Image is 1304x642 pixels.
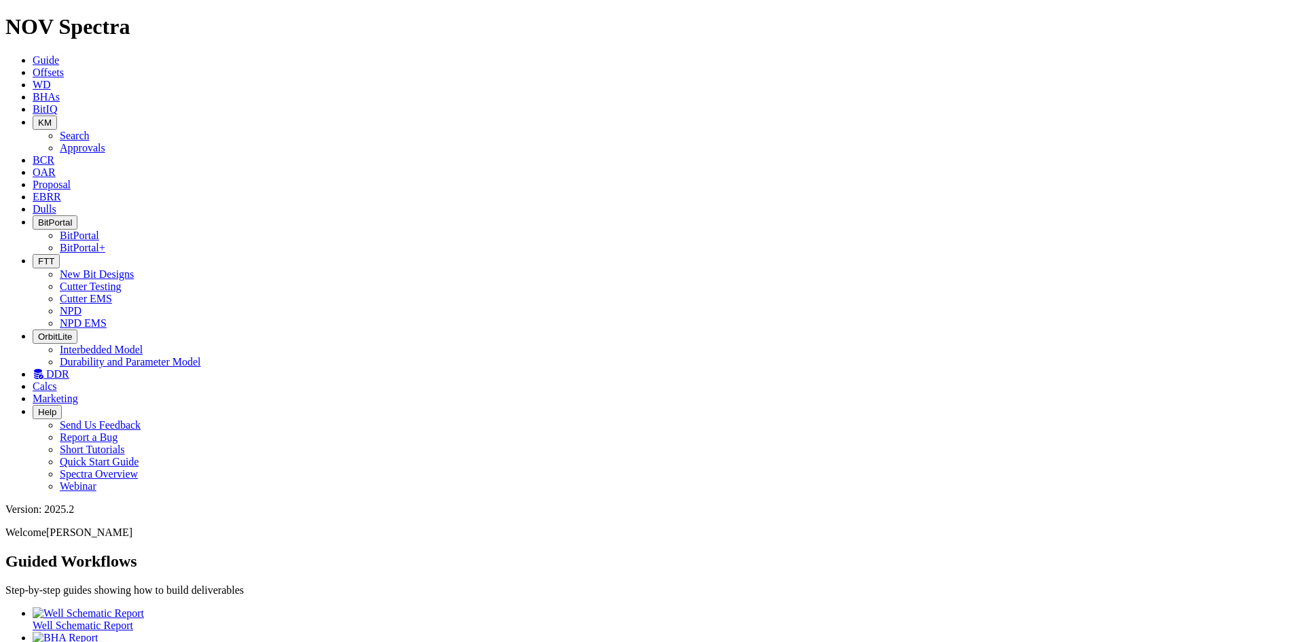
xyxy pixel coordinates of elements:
[5,552,1299,571] h2: Guided Workflows
[33,393,78,404] a: Marketing
[38,118,52,128] span: KM
[46,368,69,380] span: DDR
[60,142,105,154] a: Approvals
[33,254,60,268] button: FTT
[60,305,81,317] a: NPD
[60,344,143,355] a: Interbedded Model
[38,407,56,417] span: Help
[33,620,133,631] span: Well Schematic Report
[33,54,59,66] a: Guide
[60,419,141,431] a: Send Us Feedback
[33,67,64,78] a: Offsets
[60,268,134,280] a: New Bit Designs
[33,329,77,344] button: OrbitLite
[5,14,1299,39] h1: NOV Spectra
[33,203,56,215] a: Dulls
[60,468,138,480] a: Spectra Overview
[33,191,61,202] a: EBRR
[60,293,112,304] a: Cutter EMS
[33,179,71,190] a: Proposal
[33,91,60,103] a: BHAs
[33,103,57,115] a: BitIQ
[33,154,54,166] a: BCR
[5,503,1299,516] div: Version: 2025.2
[60,356,201,368] a: Durability and Parameter Model
[60,444,125,455] a: Short Tutorials
[33,215,77,230] button: BitPortal
[33,368,69,380] a: DDR
[60,230,99,241] a: BitPortal
[5,584,1299,596] p: Step-by-step guides showing how to build deliverables
[60,242,105,253] a: BitPortal+
[33,380,57,392] a: Calcs
[60,281,122,292] a: Cutter Testing
[33,607,1299,631] a: Well Schematic Report Well Schematic Report
[33,607,144,620] img: Well Schematic Report
[38,332,72,342] span: OrbitLite
[38,217,72,228] span: BitPortal
[60,456,139,467] a: Quick Start Guide
[60,317,107,329] a: NPD EMS
[33,166,56,178] a: OAR
[46,527,132,538] span: [PERSON_NAME]
[5,527,1299,539] p: Welcome
[38,256,54,266] span: FTT
[60,130,90,141] a: Search
[60,480,96,492] a: Webinar
[60,431,117,443] a: Report a Bug
[33,405,62,419] button: Help
[33,115,57,130] button: KM
[33,79,51,90] a: WD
